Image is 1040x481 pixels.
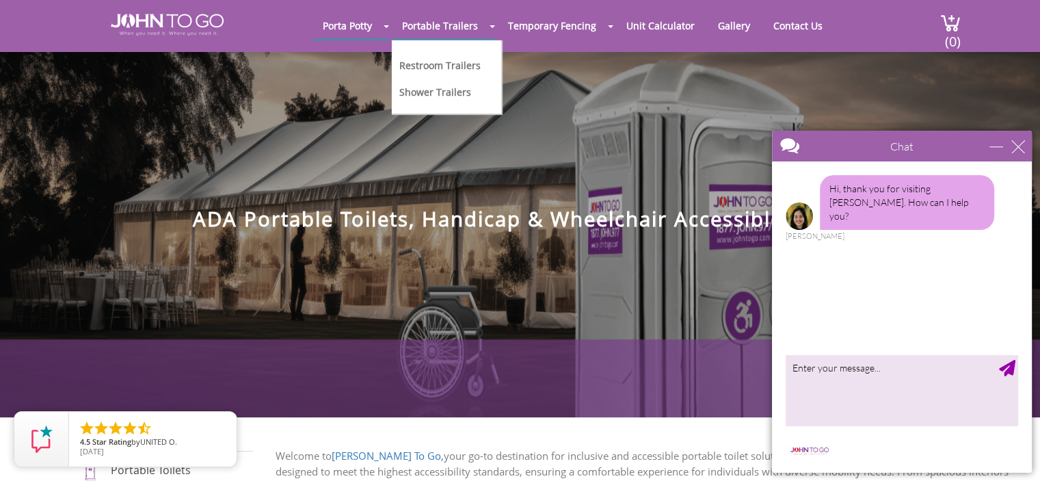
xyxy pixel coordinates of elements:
a: Temporary Fencing [498,12,606,39]
img: Review Rating [28,426,55,453]
li:  [136,420,152,437]
a: Portable Trailers [392,12,488,39]
img: portable-toilets-new.png [75,463,105,481]
a: Gallery [708,12,760,39]
a: Unit Calculator [616,12,705,39]
li:  [107,420,124,437]
span: by [80,438,226,447]
span: Star Rating [92,437,131,447]
iframe: Live Chat Box [764,122,1040,481]
img: cart a [940,14,961,32]
a: Portable Toilets [111,463,191,478]
li:  [93,420,109,437]
a: Contact Us [763,12,833,39]
span: 4.5 [80,437,90,447]
span: (0) [944,21,961,51]
span: UNITED O. [140,437,177,447]
span: [DATE] [80,446,104,456]
a: Porta Potty [312,12,382,39]
a: [PERSON_NAME] To Go, [332,449,444,463]
img: JOHN to go [111,14,224,36]
li:  [122,420,138,437]
li:  [79,420,95,437]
